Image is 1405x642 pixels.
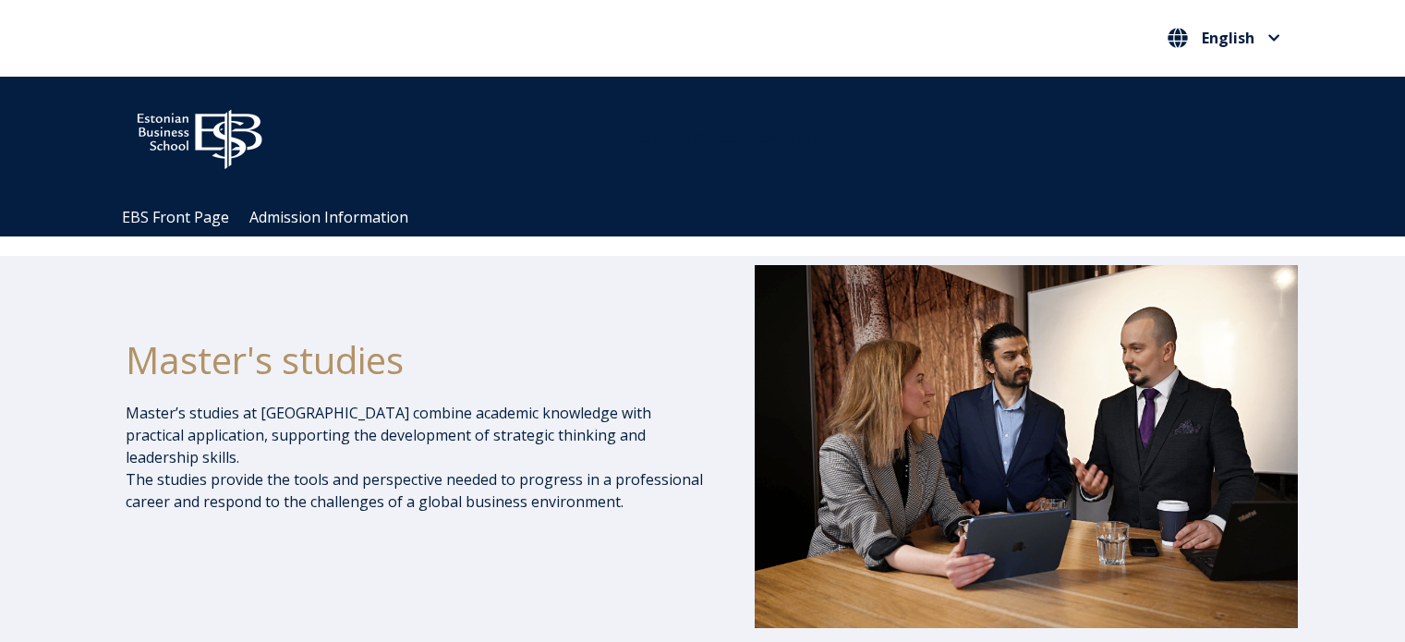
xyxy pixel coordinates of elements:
[126,402,706,513] p: Master’s studies at [GEOGRAPHIC_DATA] combine academic knowledge with practical application, supp...
[112,199,1313,236] div: Navigation Menu
[121,95,278,175] img: ebs_logo2016_white
[634,127,861,148] span: Community for Growth and Resp
[755,265,1298,627] img: DSC_1073
[249,207,408,227] a: Admission Information
[126,337,706,383] h1: Master's studies
[122,207,229,227] a: EBS Front Page
[1163,23,1285,54] nav: Select your language
[1202,30,1254,45] span: English
[1163,23,1285,53] button: English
